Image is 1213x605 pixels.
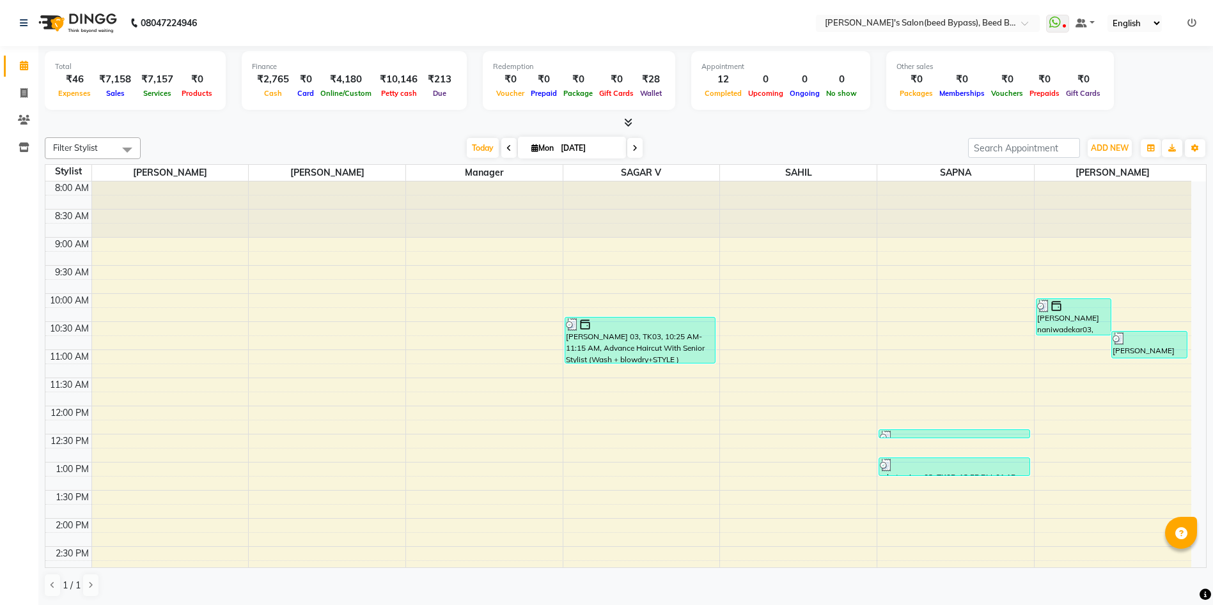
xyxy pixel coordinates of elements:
div: Finance [252,61,457,72]
span: Card [294,89,317,98]
span: Products [178,89,215,98]
div: [PERSON_NAME] naniwadekar03, TK01, 10:05 AM-10:45 AM, BOY HAIRCUT STYLISH ([DEMOGRAPHIC_DATA]) (250) [1037,299,1111,335]
span: Due [430,89,450,98]
div: ₹10,146 [375,72,423,87]
span: Prepaids [1026,89,1063,98]
span: Vouchers [988,89,1026,98]
div: ₹213 [423,72,457,87]
span: Packages [896,89,936,98]
span: Voucher [493,89,528,98]
div: 11:00 AM [47,350,91,364]
div: ₹2,765 [252,72,294,87]
div: ₹28 [637,72,665,87]
div: ₹7,157 [136,72,178,87]
div: ₹7,158 [94,72,136,87]
span: Mon [528,143,557,153]
b: 08047224946 [141,5,197,41]
span: Package [560,89,596,98]
span: SAPNA [877,165,1034,181]
span: Services [140,89,175,98]
span: Filter Stylist [53,142,98,153]
input: 2025-09-01 [557,139,621,158]
div: ₹0 [988,72,1026,87]
span: ADD NEW [1091,143,1129,153]
div: Total [55,61,215,72]
img: logo [33,5,120,41]
div: 8:00 AM [52,181,91,195]
div: Other sales [896,61,1104,72]
div: 12:30 PM [48,434,91,448]
span: manager [406,165,563,181]
div: 1:30 PM [53,491,91,504]
span: Online/Custom [317,89,375,98]
span: [PERSON_NAME] [249,165,405,181]
div: 11:30 AM [47,378,91,392]
div: 2:30 PM [53,547,91,560]
div: 8:30 AM [52,210,91,223]
span: Memberships [936,89,988,98]
span: Today [467,138,499,158]
div: 0 [745,72,786,87]
span: Ongoing [786,89,823,98]
div: ₹0 [560,72,596,87]
div: 0 [786,72,823,87]
div: ₹0 [896,72,936,87]
div: Stylist [45,165,91,178]
div: rahat anjum 03, TK05, 12:55 PM-01:15 PM, THREAD EyeBrow [DEMOGRAPHIC_DATA] (50),SideLock (PEELWAX... [879,458,1029,475]
span: SAHIL [720,165,877,181]
div: 10:30 AM [47,322,91,335]
div: 9:30 AM [52,266,91,279]
div: 12:00 PM [48,406,91,420]
span: Gift Cards [596,89,637,98]
span: Upcoming [745,89,786,98]
span: SAGAR V [563,165,720,181]
div: 12 [701,72,745,87]
span: Cash [261,89,285,98]
button: ADD NEW [1088,139,1132,157]
div: 0 [823,72,860,87]
div: 9:00 AM [52,238,91,251]
div: Appointment [701,61,860,72]
div: ₹0 [493,72,528,87]
span: Gift Cards [1063,89,1104,98]
span: Sales [103,89,128,98]
div: [PERSON_NAME] 03, TK03, 10:25 AM-11:15 AM, Advance Haircut With Senior Stylist (Wash + blowdry+ST... [565,318,716,363]
span: No show [823,89,860,98]
span: Expenses [55,89,94,98]
span: Petty cash [378,89,420,98]
div: ₹0 [1063,72,1104,87]
div: ₹0 [596,72,637,87]
span: Prepaid [528,89,560,98]
span: 1 / 1 [63,579,81,592]
span: [PERSON_NAME] [92,165,249,181]
div: Redemption [493,61,665,72]
div: ₹46 [55,72,94,87]
div: ₹0 [294,72,317,87]
input: Search Appointment [968,138,1080,158]
div: 10:00 AM [47,294,91,307]
div: ₹4,180 [317,72,375,87]
div: 1:00 PM [53,463,91,476]
div: dummy 03, TK04, 12:25 PM-12:35 PM, THREAD EyeBrow [DEMOGRAPHIC_DATA] (50) [879,430,1029,438]
div: ₹0 [528,72,560,87]
div: ₹0 [936,72,988,87]
div: [PERSON_NAME] 03, TK02, 10:40 AM-11:10 AM, Classic HairCut (wash +style )(250) [1112,332,1187,358]
span: Completed [701,89,745,98]
div: ₹0 [1026,72,1063,87]
span: Wallet [637,89,665,98]
div: 2:00 PM [53,519,91,532]
div: ₹0 [178,72,215,87]
span: [PERSON_NAME] [1035,165,1191,181]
